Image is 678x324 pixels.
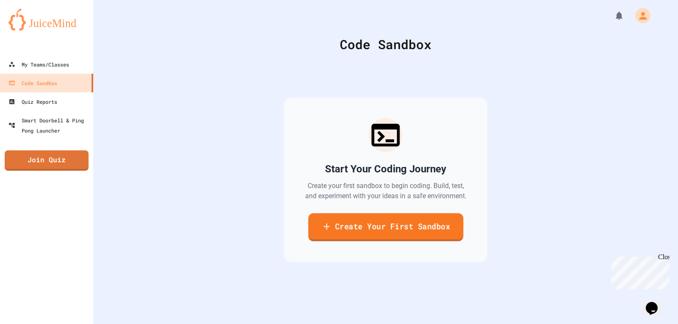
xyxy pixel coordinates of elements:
iframe: chat widget [642,290,670,316]
div: Chat with us now!Close [3,3,58,54]
div: My Teams/Classes [8,59,69,69]
a: Create Your First Sandbox [308,213,463,241]
p: Create your first sandbox to begin coding. Build, test, and experiment with your ideas in a safe ... [304,181,467,201]
div: Code Sandbox [114,35,657,54]
div: My Account [626,6,653,25]
iframe: chat widget [608,253,670,289]
a: Join Quiz [5,150,89,171]
div: Code Sandbox [8,78,57,88]
div: Quiz Reports [8,97,57,107]
img: logo-orange.svg [8,8,85,30]
div: Smart Doorbell & Ping Pong Launcher [8,115,90,136]
h2: Start Your Coding Journey [325,162,446,176]
div: My Notifications [598,8,626,23]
